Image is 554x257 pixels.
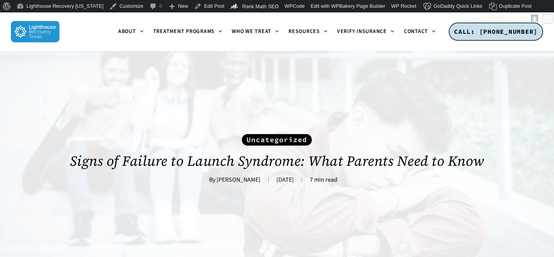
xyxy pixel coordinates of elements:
[242,3,279,9] span: Rank Math SEO
[337,28,387,35] span: Verify Insurance
[11,21,59,42] img: Lighthouse Recovery Texas
[332,29,399,35] a: Verify Insurance
[149,29,227,35] a: Treatment Programs
[284,29,332,35] a: Resources
[487,16,529,21] span: [PERSON_NAME]
[454,28,538,35] span: CALL: [PHONE_NUMBER]
[217,175,260,184] a: [PERSON_NAME]
[242,134,312,146] a: Uncategorized
[232,28,271,35] span: Who We Treat
[404,28,428,35] span: Contact
[288,28,320,35] span: Resources
[118,28,136,35] span: About
[399,29,440,35] a: Contact
[268,177,302,182] span: [DATE]
[35,146,519,177] h1: Signs of Failure to Launch Syndrome: What Parents Need to Know
[449,23,543,41] a: CALL: [PHONE_NUMBER]
[302,177,345,182] span: 7 min read
[114,29,149,35] a: About
[209,177,215,182] span: By
[468,12,541,25] a: Howdy,
[153,28,215,35] span: Treatment Programs
[227,29,284,35] a: Who We Treat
